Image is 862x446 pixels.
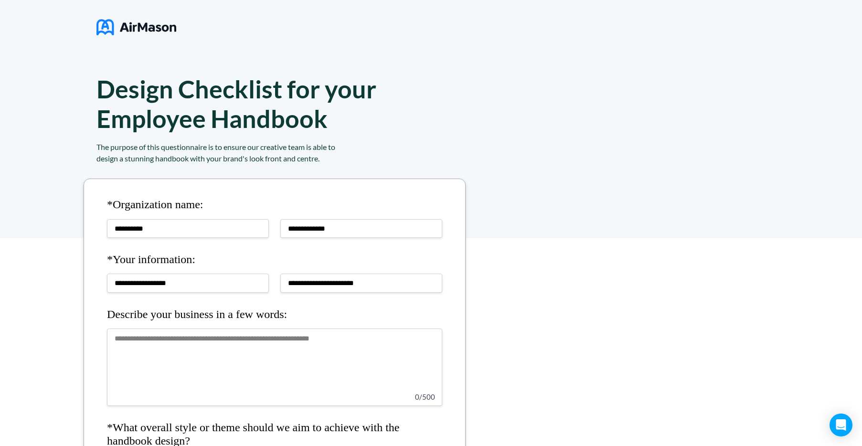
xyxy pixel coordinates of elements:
span: 0 / 500 [415,393,435,401]
img: logo [96,15,176,39]
h4: Describe your business in a few words: [107,308,442,321]
h4: *Organization name: [107,198,442,212]
div: design a stunning handbook with your brand's look front and centre. [96,153,488,164]
h4: *Your information: [107,253,442,266]
h1: Design Checklist for your Employee Handbook [96,74,376,133]
div: Open Intercom Messenger [830,414,852,436]
div: The purpose of this questionnaire is to ensure our creative team is able to [96,141,488,153]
